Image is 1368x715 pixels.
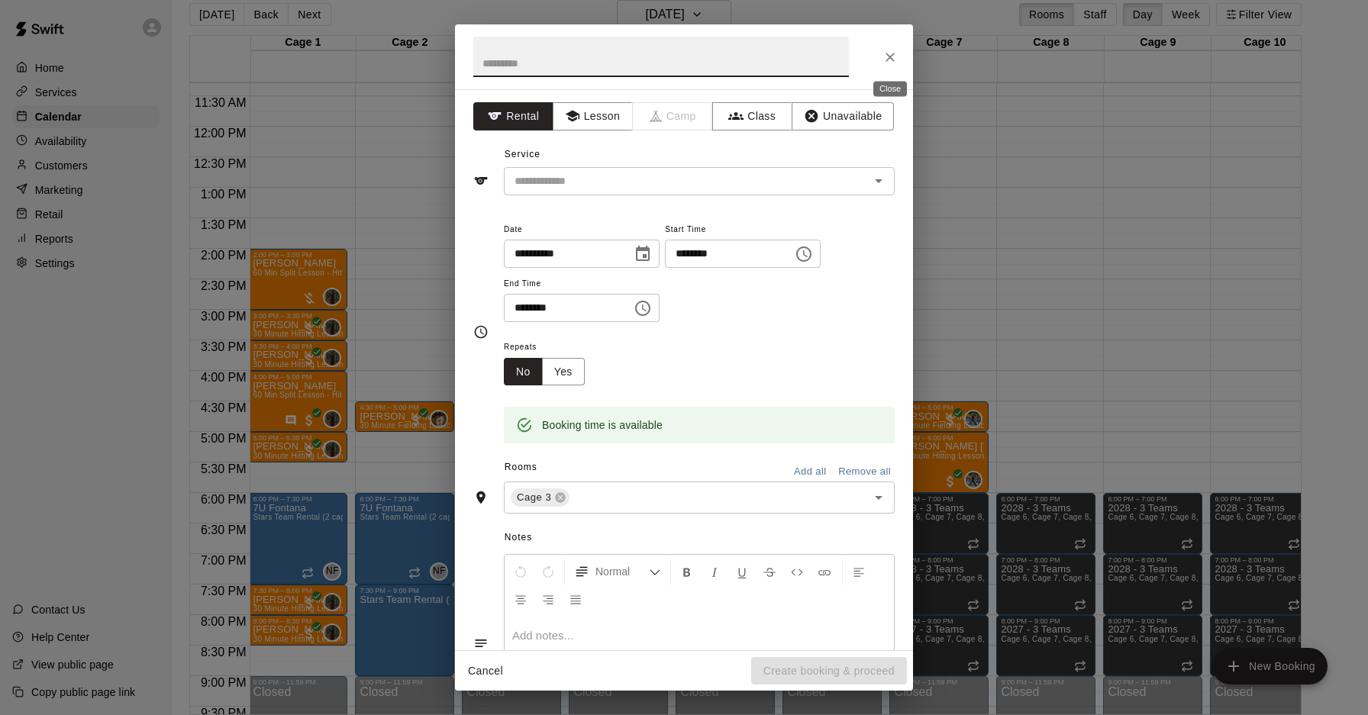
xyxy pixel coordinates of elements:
button: Rental [473,102,553,130]
span: Start Time [665,220,821,240]
span: Date [504,220,660,240]
div: Close [873,81,907,96]
button: Cancel [461,657,510,685]
button: Format Underline [729,558,755,585]
button: Format Italics [702,558,728,585]
span: Rooms [505,462,537,472]
button: Lesson [553,102,633,130]
button: Open [868,487,889,508]
span: Repeats [504,337,597,358]
svg: Service [473,173,489,188]
svg: Rooms [473,490,489,505]
button: Center Align [508,585,534,613]
button: Open [868,170,889,192]
button: Class [712,102,792,130]
span: Notes [505,526,895,550]
button: Formatting Options [568,558,667,585]
button: Undo [508,558,534,585]
button: Close [876,43,904,71]
svg: Timing [473,324,489,340]
button: Remove all [834,460,895,484]
button: Insert Code [784,558,810,585]
svg: Notes [473,636,489,651]
button: Redo [535,558,561,585]
button: Unavailable [792,102,894,130]
button: Justify Align [563,585,589,613]
button: Choose date, selected date is Oct 16, 2025 [628,239,658,269]
button: Format Strikethrough [757,558,782,585]
span: Camps can only be created in the Services page [633,102,713,130]
span: Cage 3 [511,490,557,505]
div: Cage 3 [511,488,569,507]
div: Booking time is available [542,411,663,439]
button: Add all [786,460,834,484]
button: Yes [542,358,585,386]
span: End Time [504,274,660,295]
button: Choose time, selected time is 3:15 PM [789,239,819,269]
span: Normal [595,564,649,579]
div: outlined button group [504,358,585,386]
button: Insert Link [811,558,837,585]
span: Service [505,149,540,159]
button: Format Bold [674,558,700,585]
button: Right Align [535,585,561,613]
button: No [504,358,543,386]
button: Choose time, selected time is 3:45 PM [628,293,658,324]
button: Left Align [846,558,872,585]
